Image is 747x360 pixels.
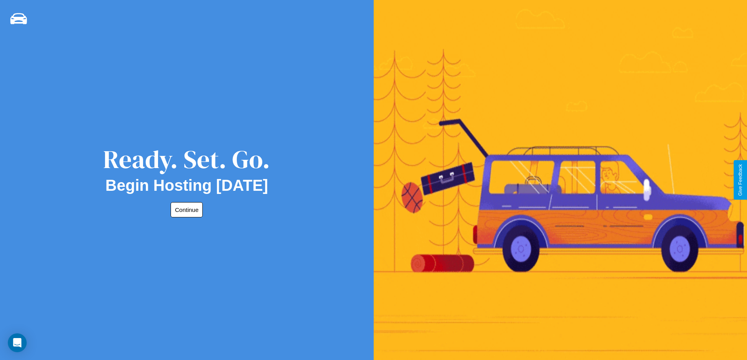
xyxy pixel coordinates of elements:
[103,142,270,177] div: Ready. Set. Go.
[171,202,203,217] button: Continue
[8,333,27,352] div: Open Intercom Messenger
[738,164,743,196] div: Give Feedback
[105,177,268,194] h2: Begin Hosting [DATE]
